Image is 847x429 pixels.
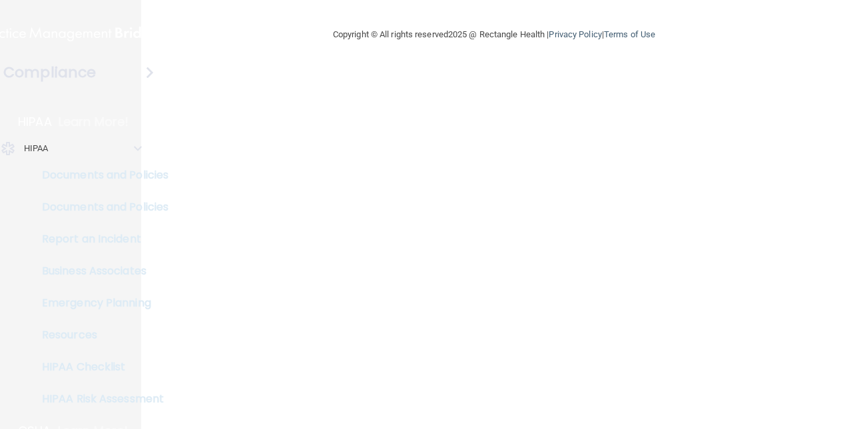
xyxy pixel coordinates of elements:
p: Business Associates [9,264,190,278]
p: Documents and Policies [9,169,190,182]
p: Report an Incident [9,232,190,246]
p: HIPAA [24,141,49,157]
p: HIPAA Risk Assessment [9,392,190,406]
p: Resources [9,328,190,342]
div: Copyright © All rights reserved 2025 @ Rectangle Health | | [251,13,737,56]
a: Terms of Use [604,29,655,39]
p: Emergency Planning [9,296,190,310]
h4: Compliance [3,63,96,82]
p: Learn More! [59,114,129,130]
p: Documents and Policies [9,201,190,214]
p: HIPAA Checklist [9,360,190,374]
a: Privacy Policy [549,29,601,39]
p: HIPAA [18,114,52,130]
